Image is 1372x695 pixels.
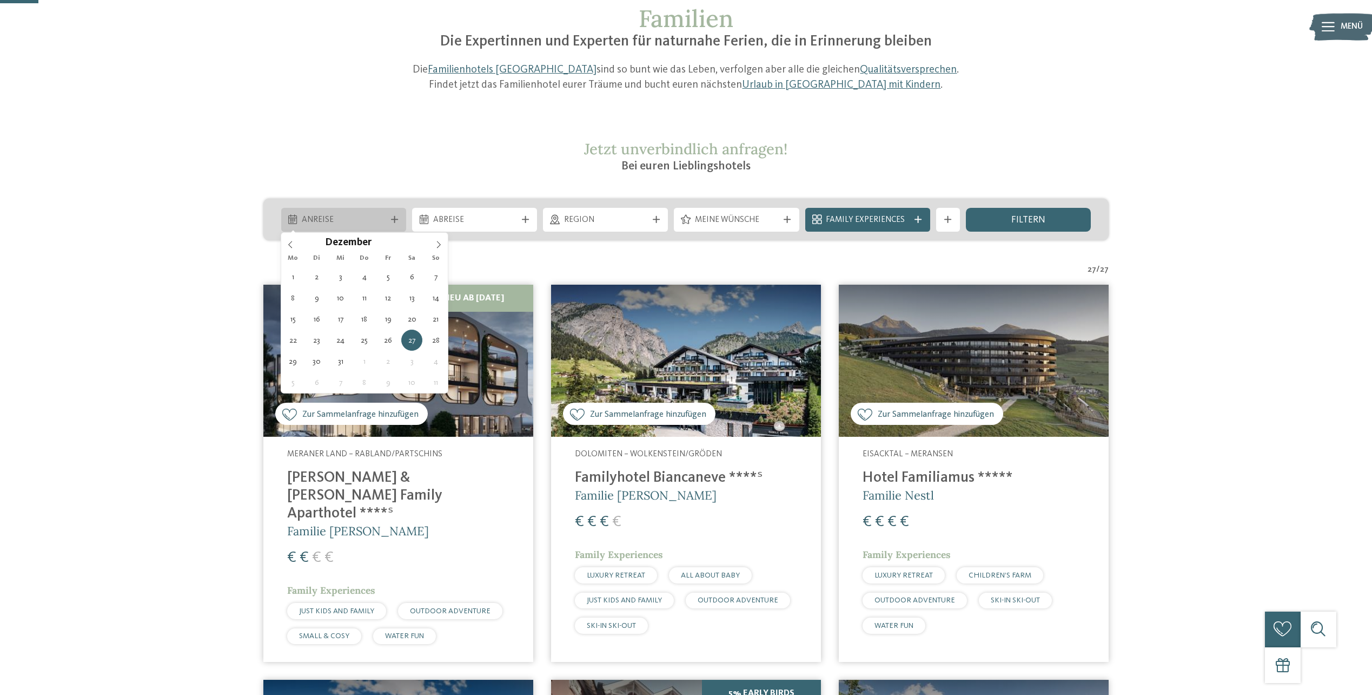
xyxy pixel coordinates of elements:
[306,266,327,287] span: Dezember 2, 2025
[263,285,533,437] img: Familienhotels gesucht? Hier findet ihr die besten!
[330,330,351,351] span: Dezember 24, 2025
[887,514,897,530] span: €
[287,469,509,523] h4: [PERSON_NAME] & [PERSON_NAME] Family Aparthotel ****ˢ
[424,255,448,262] span: So
[587,622,636,630] span: SKI-IN SKI-OUT
[282,351,303,372] span: Dezember 29, 2025
[354,351,375,372] span: Januar 1, 2026
[306,351,327,372] span: Dezember 30, 2025
[281,255,305,262] span: Mo
[287,523,429,539] span: Familie [PERSON_NAME]
[575,450,722,458] span: Dolomiten – Wolkenstein/Gröden
[1096,264,1100,276] span: /
[564,214,647,226] span: Region
[575,514,584,530] span: €
[305,255,329,262] span: Di
[878,408,994,421] span: Zur Sammelanfrage hinzufügen
[400,255,424,262] span: Sa
[863,450,953,458] span: Eisacktal – Meransen
[425,287,446,309] span: Dezember 14, 2025
[353,255,376,262] span: Do
[306,372,327,393] span: Januar 6, 2026
[376,255,400,262] span: Fr
[312,550,321,566] span: €
[401,330,422,351] span: Dezember 27, 2025
[401,351,422,372] span: Januar 3, 2026
[324,550,334,566] span: €
[875,514,884,530] span: €
[325,238,372,248] span: Dezember
[575,488,717,503] span: Familie [PERSON_NAME]
[551,285,821,437] img: Familienhotels gesucht? Hier findet ihr die besten!
[401,372,422,393] span: Januar 10, 2026
[410,607,491,615] span: OUTDOOR ADVENTURE
[969,572,1031,579] span: CHILDREN’S FARM
[590,408,706,421] span: Zur Sammelanfrage hinzufügen
[377,287,399,309] span: Dezember 12, 2025
[330,287,351,309] span: Dezember 10, 2025
[385,632,424,640] span: WATER FUN
[839,285,1109,437] img: Familienhotels gesucht? Hier findet ihr die besten!
[621,160,751,172] span: Bei euren Lieblingshotels
[874,596,955,604] span: OUTDOOR ADVENTURE
[425,309,446,330] span: Dezember 21, 2025
[403,63,969,93] p: Die sind so bunt wie das Leben, verfolgen aber alle die gleichen . Findet jetzt das Familienhotel...
[329,255,353,262] span: Mi
[287,550,296,566] span: €
[874,572,933,579] span: LUXURY RETREAT
[354,287,375,309] span: Dezember 11, 2025
[287,584,375,596] span: Family Experiences
[600,514,609,530] span: €
[863,488,934,503] span: Familie Nestl
[900,514,909,530] span: €
[282,372,303,393] span: Januar 5, 2026
[354,330,375,351] span: Dezember 25, 2025
[863,548,951,561] span: Family Experiences
[742,80,940,90] a: Urlaub in [GEOGRAPHIC_DATA] mit Kindern
[263,285,533,662] a: Familienhotels gesucht? Hier findet ihr die besten! Zur Sammelanfrage hinzufügen NEU AB [DATE] Me...
[425,266,446,287] span: Dezember 7, 2025
[306,287,327,309] span: Dezember 9, 2025
[874,622,913,630] span: WATER FUN
[354,372,375,393] span: Januar 8, 2026
[860,64,957,75] a: Qualitätsversprechen
[551,285,821,662] a: Familienhotels gesucht? Hier findet ihr die besten! Zur Sammelanfrage hinzufügen Dolomiten – Wolk...
[330,351,351,372] span: Dezember 31, 2025
[587,514,596,530] span: €
[826,214,909,226] span: Family Experiences
[584,139,787,159] span: Jetzt unverbindlich anfragen!
[372,237,407,248] input: Year
[354,309,375,330] span: Dezember 18, 2025
[863,514,872,530] span: €
[698,596,778,604] span: OUTDOOR ADVENTURE
[587,572,645,579] span: LUXURY RETREAT
[302,408,419,421] span: Zur Sammelanfrage hinzufügen
[575,469,797,487] h4: Familyhotel Biancaneve ****ˢ
[433,214,516,226] span: Abreise
[354,266,375,287] span: Dezember 4, 2025
[282,266,303,287] span: Dezember 1, 2025
[377,351,399,372] span: Januar 2, 2026
[330,266,351,287] span: Dezember 3, 2025
[425,372,446,393] span: Januar 11, 2026
[287,450,442,458] span: Meraner Land – Rabland/Partschins
[575,548,663,561] span: Family Experiences
[401,287,422,309] span: Dezember 13, 2025
[1088,264,1096,276] span: 27
[306,309,327,330] span: Dezember 16, 2025
[282,309,303,330] span: Dezember 15, 2025
[428,64,596,75] a: Familienhotels [GEOGRAPHIC_DATA]
[612,514,621,530] span: €
[306,330,327,351] span: Dezember 23, 2025
[401,309,422,330] span: Dezember 20, 2025
[302,214,385,226] span: Anreise
[681,572,740,579] span: ALL ABOUT BABY
[1100,264,1109,276] span: 27
[299,632,349,640] span: SMALL & COSY
[330,309,351,330] span: Dezember 17, 2025
[695,214,778,226] span: Meine Wünsche
[440,34,932,49] span: Die Expertinnen und Experten für naturnahe Ferien, die in Erinnerung bleiben
[282,287,303,309] span: Dezember 8, 2025
[425,351,446,372] span: Januar 4, 2026
[377,372,399,393] span: Januar 9, 2026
